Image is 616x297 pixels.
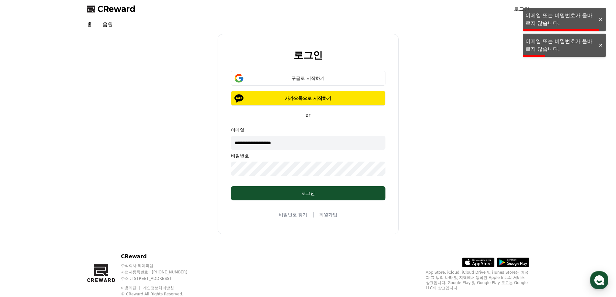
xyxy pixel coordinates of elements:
p: CReward [121,253,200,260]
p: 이메일 [231,127,385,133]
a: 개인정보처리방침 [143,286,174,290]
p: © CReward All Rights Reserved. [121,292,200,297]
div: 로그인 [244,190,373,196]
p: 주식회사 와이피랩 [121,263,200,268]
span: 설정 [100,215,108,220]
p: App Store, iCloud, iCloud Drive 및 iTunes Store는 미국과 그 밖의 나라 및 지역에서 등록된 Apple Inc.의 서비스 상표입니다. Goo... [426,270,529,291]
p: 카카오톡으로 시작하기 [240,95,376,101]
span: | [312,211,314,218]
p: or [302,112,314,119]
button: 로그인 [231,186,385,200]
a: 비밀번호 찾기 [279,211,307,218]
h2: 로그인 [294,50,323,60]
a: 홈 [2,205,43,221]
p: 비밀번호 [231,153,385,159]
a: 설정 [83,205,124,221]
a: 홈 [82,18,97,31]
span: CReward [97,4,135,14]
a: 회원가입 [319,211,337,218]
a: 이용약관 [121,286,141,290]
button: 카카오톡으로 시작하기 [231,91,385,106]
span: 홈 [20,215,24,220]
span: 대화 [59,215,67,220]
div: 구글로 시작하기 [240,75,376,81]
p: 주소 : [STREET_ADDRESS] [121,276,200,281]
a: CReward [87,4,135,14]
a: 로그인 [514,5,529,13]
p: 사업자등록번호 : [PHONE_NUMBER] [121,270,200,275]
a: 대화 [43,205,83,221]
button: 구글로 시작하기 [231,71,385,86]
a: 음원 [97,18,118,31]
